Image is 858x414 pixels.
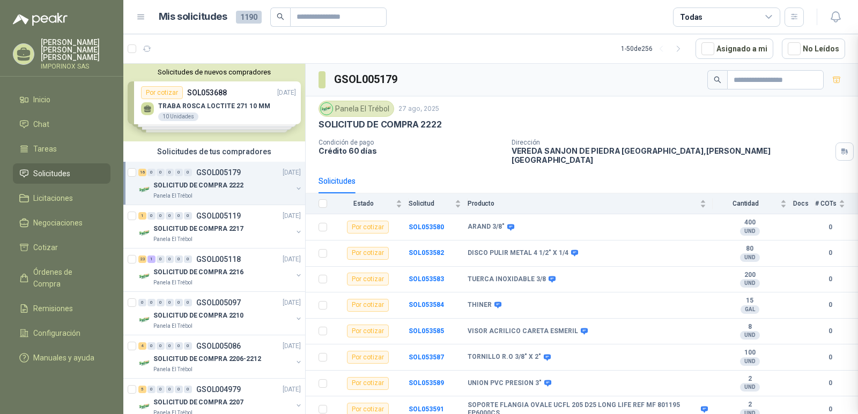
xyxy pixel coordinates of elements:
span: Órdenes de Compra [33,266,100,290]
span: 1190 [236,11,262,24]
a: Órdenes de Compra [13,262,110,294]
a: Configuración [13,323,110,343]
div: Todas [680,11,702,23]
a: Manuales y ayuda [13,348,110,368]
a: Solicitudes [13,163,110,184]
span: Cotizar [33,242,58,253]
span: Solicitudes [33,168,70,179]
a: Remisiones [13,298,110,319]
span: search [277,13,284,20]
span: Configuración [33,327,80,339]
span: Negociaciones [33,217,83,229]
h1: Mis solicitudes [159,9,227,25]
span: Manuales y ayuda [33,352,94,364]
span: Remisiones [33,303,73,314]
p: IMPORINOX SAS [41,63,110,70]
span: Chat [33,118,49,130]
a: Inicio [13,89,110,110]
span: Inicio [33,94,50,106]
a: Cotizar [13,237,110,258]
p: [PERSON_NAME] [PERSON_NAME] [PERSON_NAME] [41,39,110,61]
a: Chat [13,114,110,134]
a: Licitaciones [13,188,110,208]
span: Tareas [33,143,57,155]
img: Logo peakr [13,13,68,26]
a: Negociaciones [13,213,110,233]
a: Tareas [13,139,110,159]
span: Licitaciones [33,192,73,204]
